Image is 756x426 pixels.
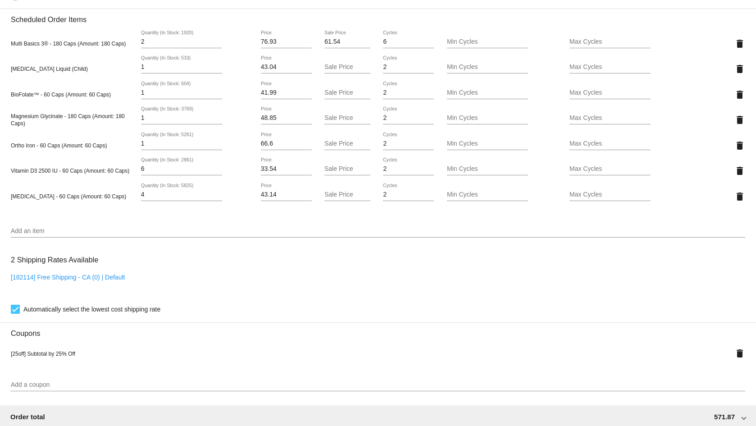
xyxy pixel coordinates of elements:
[261,38,312,46] input: Price
[447,115,528,122] input: Min Cycles
[447,38,528,46] input: Min Cycles
[734,89,745,100] mat-icon: delete
[261,89,312,96] input: Price
[11,228,745,235] input: Add an item
[324,64,370,71] input: Sale Price
[11,92,111,98] span: BioFolate™ - 60 Caps (Amount: 60 Caps)
[569,64,651,71] input: Max Cycles
[324,140,370,147] input: Sale Price
[569,115,651,122] input: Max Cycles
[447,191,528,198] input: Min Cycles
[383,115,434,122] input: Cycles
[324,89,370,96] input: Sale Price
[714,413,735,421] span: 571.87
[383,165,434,173] input: Cycles
[11,168,129,174] span: Vitamin D3 2500 IU - 60 Caps (Amount: 60 Caps)
[734,140,745,151] mat-icon: delete
[447,89,528,96] input: Min Cycles
[447,140,528,147] input: Min Cycles
[11,9,745,24] h3: Scheduled Order Items
[261,140,312,147] input: Price
[383,140,434,147] input: Cycles
[447,165,528,173] input: Min Cycles
[11,66,88,72] span: [MEDICAL_DATA] Liquid (Child)
[447,64,528,71] input: Min Cycles
[261,64,312,71] input: Price
[11,41,126,47] span: Multi Basics 3® - 180 Caps (Amount: 180 Caps)
[141,89,222,96] input: Quantity (In Stock: 604)
[383,64,434,71] input: Cycles
[324,165,370,173] input: Sale Price
[11,250,98,270] h3: 2 Shipping Rates Available
[11,142,107,149] span: Ortho Iron - 60 Caps (Amount: 60 Caps)
[569,38,651,46] input: Max Cycles
[569,89,651,96] input: Max Cycles
[11,193,126,200] span: [MEDICAL_DATA] - 60 Caps (Amount: 60 Caps)
[141,64,222,71] input: Quantity (In Stock: 533)
[734,165,745,176] mat-icon: delete
[11,322,745,338] h3: Coupons
[141,165,222,173] input: Quantity (In Stock: 2861)
[734,191,745,202] mat-icon: delete
[383,38,434,46] input: Cycles
[261,165,312,173] input: Price
[141,115,222,122] input: Quantity (In Stock: 3769)
[383,89,434,96] input: Cycles
[383,191,434,198] input: Cycles
[23,304,160,315] span: Automatically select the lowest cost shipping rate
[141,191,222,198] input: Quantity (In Stock: 5825)
[324,115,370,122] input: Sale Price
[569,191,651,198] input: Max Cycles
[734,38,745,49] mat-icon: delete
[141,38,222,46] input: Quantity (In Stock: 1920)
[11,381,745,389] input: Add a coupon
[569,165,651,173] input: Max Cycles
[11,274,125,281] a: [182114] Free Shipping - CA (0) | Default
[324,191,370,198] input: Sale Price
[734,64,745,74] mat-icon: delete
[261,115,312,122] input: Price
[141,140,222,147] input: Quantity (In Stock: 5261)
[734,115,745,125] mat-icon: delete
[11,113,125,127] span: Magnesium Glycinate - 180 Caps (Amount: 180 Caps)
[734,348,745,359] mat-icon: delete
[11,351,75,357] span: [25off] Subtotal by 25% Off
[10,413,45,421] span: Order total
[261,191,312,198] input: Price
[324,38,370,46] input: Sale Price
[569,140,651,147] input: Max Cycles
